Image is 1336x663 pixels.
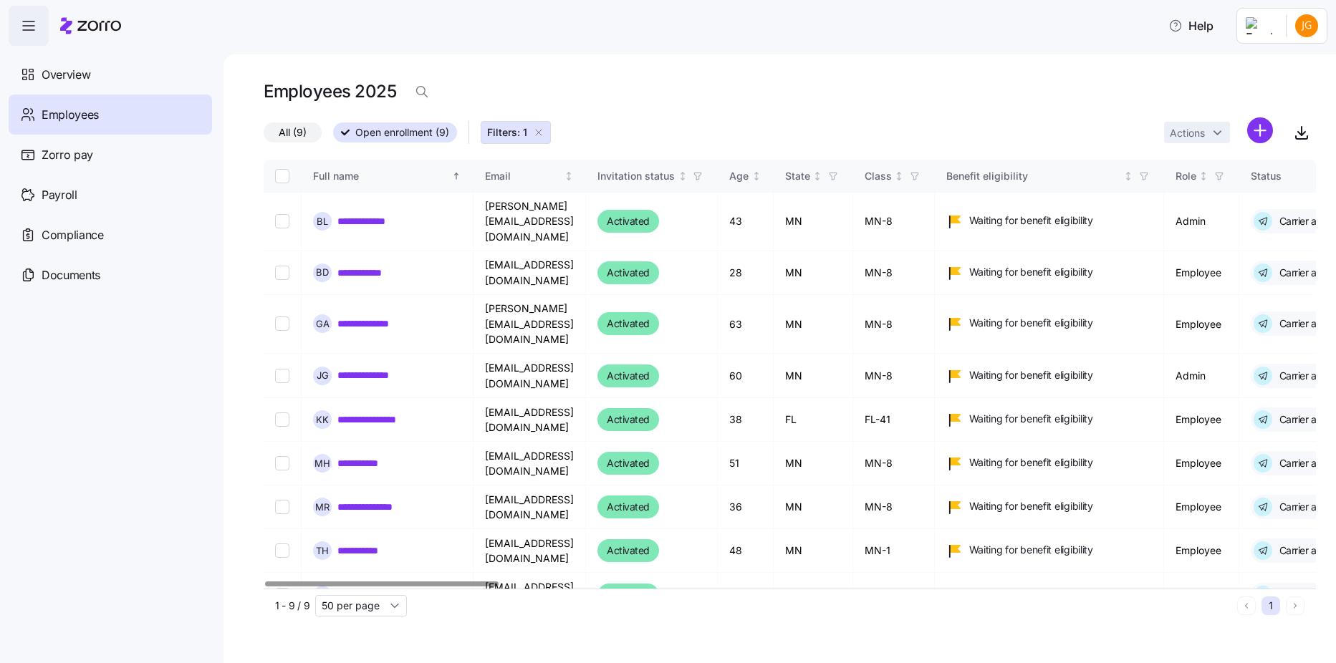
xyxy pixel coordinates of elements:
[774,442,853,485] td: MN
[1168,17,1214,34] span: Help
[607,542,650,559] span: Activated
[317,371,329,380] span: J G
[9,175,212,215] a: Payroll
[474,485,586,529] td: [EMAIL_ADDRESS][DOMAIN_NAME]
[275,369,289,383] input: Select record 4
[1176,168,1196,184] div: Role
[607,411,650,428] span: Activated
[853,529,935,573] td: MN-1
[969,543,1093,557] span: Waiting for benefit eligibility
[1164,251,1239,295] td: Employee
[718,160,774,193] th: AgeNot sorted
[42,186,77,204] span: Payroll
[718,573,774,617] td: 30
[481,121,551,144] button: Filters: 1
[564,171,574,181] div: Not sorted
[774,529,853,573] td: MN
[969,499,1093,513] span: Waiting for benefit eligibility
[969,316,1093,330] span: Waiting for benefit eligibility
[785,168,810,184] div: State
[474,573,586,617] td: [EMAIL_ADDRESS][DOMAIN_NAME]
[1246,17,1274,34] img: Employer logo
[607,213,650,230] span: Activated
[718,529,774,573] td: 48
[774,398,853,442] td: FL
[774,573,853,617] td: MN
[1164,529,1239,573] td: Employee
[316,415,329,425] span: K K
[302,160,474,193] th: Full nameSorted ascending
[1164,354,1239,398] td: Admin
[853,398,935,442] td: FL-41
[678,171,688,181] div: Not sorted
[1247,117,1273,143] svg: add icon
[1164,160,1239,193] th: RoleNot sorted
[1170,128,1205,138] span: Actions
[474,529,586,573] td: [EMAIL_ADDRESS][DOMAIN_NAME]
[275,456,289,470] input: Select record 6
[853,160,935,193] th: ClassNot sorted
[718,398,774,442] td: 38
[279,123,307,142] span: All (9)
[474,295,586,354] td: [PERSON_NAME][EMAIL_ADDRESS][DOMAIN_NAME]
[314,459,330,468] span: M H
[812,171,822,181] div: Not sorted
[718,193,774,251] td: 43
[9,135,212,175] a: Zorro pay
[42,266,100,284] span: Documents
[474,251,586,295] td: [EMAIL_ADDRESS][DOMAIN_NAME]
[586,160,718,193] th: Invitation statusNot sorted
[969,213,1093,228] span: Waiting for benefit eligibility
[607,264,650,281] span: Activated
[275,169,289,183] input: Select all records
[355,123,449,142] span: Open enrollment (9)
[316,319,330,329] span: G A
[1164,485,1239,529] td: Employee
[275,412,289,427] input: Select record 5
[275,543,289,558] input: Select record 8
[607,498,650,516] span: Activated
[1164,442,1239,485] td: Employee
[485,168,562,184] div: Email
[9,255,212,295] a: Documents
[313,168,449,184] div: Full name
[969,368,1093,382] span: Waiting for benefit eligibility
[774,160,853,193] th: StateNot sorted
[1164,193,1239,251] td: Admin
[317,217,328,226] span: B L
[42,146,93,164] span: Zorro pay
[42,66,90,84] span: Overview
[774,193,853,251] td: MN
[474,160,586,193] th: EmailNot sorted
[1157,11,1225,40] button: Help
[853,485,935,529] td: MN-8
[451,171,461,181] div: Sorted ascending
[316,546,329,556] span: T H
[1237,596,1256,615] button: Previous page
[275,588,289,602] input: Select record 9
[275,266,289,280] input: Select record 2
[275,599,309,613] span: 1 - 9 / 9
[718,251,774,295] td: 28
[969,412,1093,426] span: Waiting for benefit eligibility
[607,315,650,332] span: Activated
[718,442,774,485] td: 51
[264,80,396,102] h1: Employees 2025
[853,442,935,485] td: MN-8
[487,125,527,140] span: Filters: 1
[729,168,749,184] div: Age
[935,160,1164,193] th: Benefit eligibilityNot sorted
[9,54,212,95] a: Overview
[969,265,1093,279] span: Waiting for benefit eligibility
[607,367,650,384] span: Activated
[774,354,853,398] td: MN
[894,171,904,181] div: Not sorted
[1198,171,1208,181] div: Not sorted
[853,193,935,251] td: MN-8
[474,398,586,442] td: [EMAIL_ADDRESS][DOMAIN_NAME]
[1164,398,1239,442] td: Employee
[474,442,586,485] td: [EMAIL_ADDRESS][DOMAIN_NAME]
[718,295,774,354] td: 63
[1123,171,1133,181] div: Not sorted
[1286,596,1304,615] button: Next page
